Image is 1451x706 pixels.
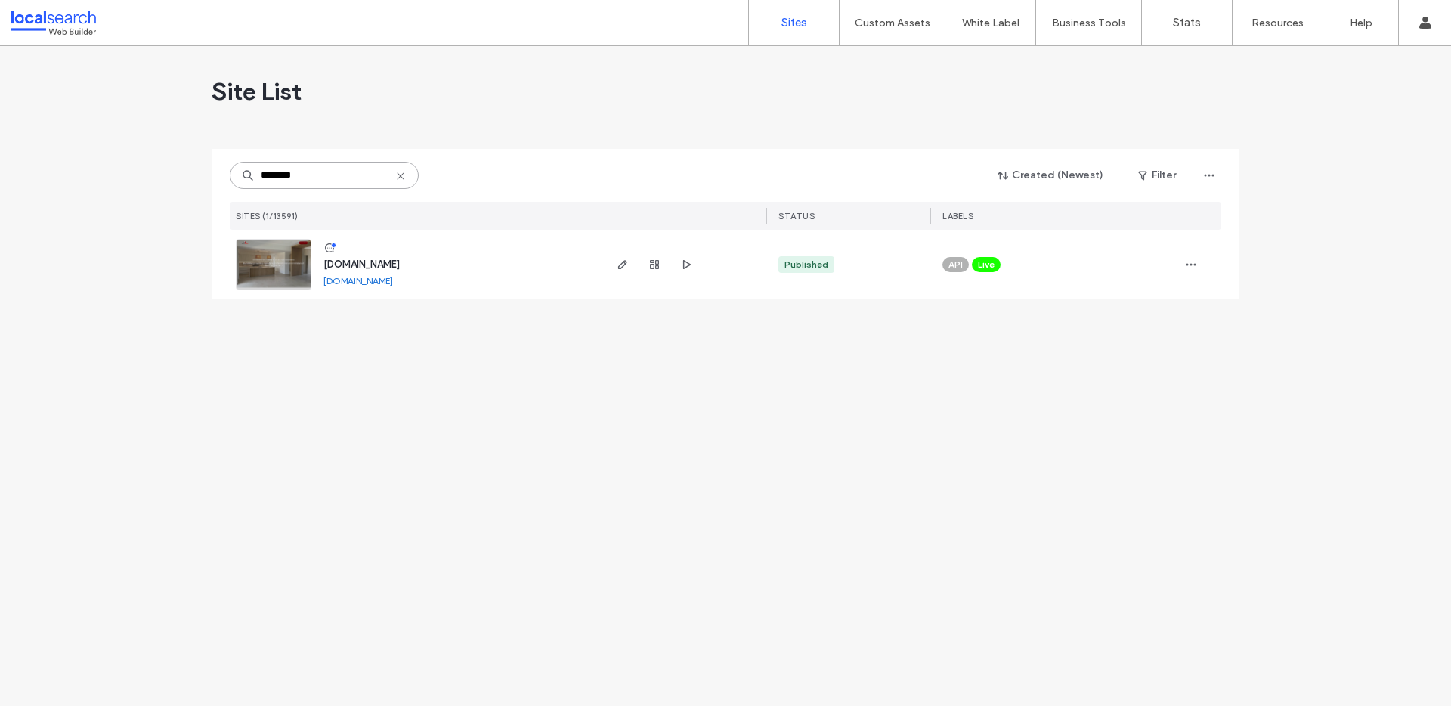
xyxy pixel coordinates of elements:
[323,259,400,270] a: [DOMAIN_NAME]
[781,16,807,29] label: Sites
[1052,17,1126,29] label: Business Tools
[35,11,66,24] span: Help
[985,163,1117,187] button: Created (Newest)
[1123,163,1191,187] button: Filter
[236,211,299,221] span: SITES (1/13591)
[784,258,828,271] div: Published
[323,275,393,286] a: [DOMAIN_NAME]
[948,258,963,271] span: API
[978,258,995,271] span: Live
[855,17,930,29] label: Custom Assets
[962,17,1019,29] label: White Label
[778,211,815,221] span: STATUS
[1173,16,1201,29] label: Stats
[1251,17,1304,29] label: Resources
[942,211,973,221] span: LABELS
[1350,17,1372,29] label: Help
[212,76,302,107] span: Site List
